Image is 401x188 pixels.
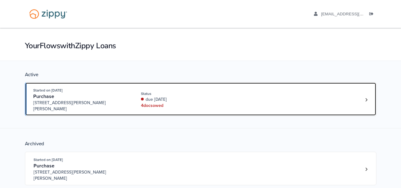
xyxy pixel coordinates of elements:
a: Open loan 4201219 [25,82,376,116]
a: Log out [369,12,376,18]
div: Archived [25,141,376,147]
span: Purchase [34,163,54,169]
a: Loan number 4201219 [362,95,371,104]
span: andcook84@outlook.com [321,12,391,16]
a: Open loan 3844698 [25,152,376,185]
span: Started on [DATE] [33,88,62,92]
span: Purchase [33,93,54,100]
h1: Your Flows with Zippy Loans [25,41,376,51]
span: [STREET_ADDRESS][PERSON_NAME][PERSON_NAME] [33,100,127,112]
a: Loan number 3844698 [362,165,371,174]
span: [STREET_ADDRESS][PERSON_NAME][PERSON_NAME] [34,169,127,182]
span: Started on [DATE] [34,158,63,162]
a: edit profile [314,12,392,18]
div: Active [25,72,376,78]
img: Logo [25,6,71,22]
div: Status [141,91,223,96]
div: 4 doc s owed [141,103,223,109]
div: due [DATE] [141,96,223,103]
